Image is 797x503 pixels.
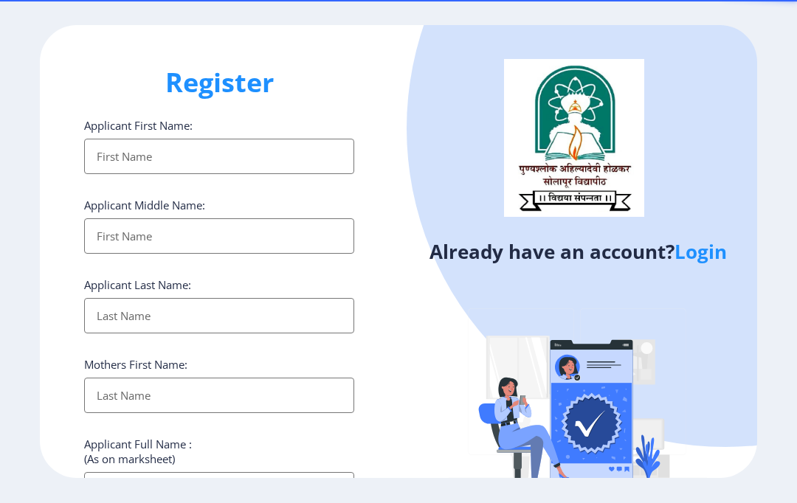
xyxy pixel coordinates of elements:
label: Applicant First Name: [84,118,193,133]
input: First Name [84,218,354,254]
label: Applicant Full Name : (As on marksheet) [84,437,192,466]
h1: Register [84,65,354,100]
label: Mothers First Name: [84,357,187,372]
label: Applicant Last Name: [84,277,191,292]
h4: Already have an account? [410,240,746,263]
label: Applicant Middle Name: [84,198,205,212]
img: logo [504,59,644,217]
input: Last Name [84,298,354,333]
input: Last Name [84,378,354,413]
input: First Name [84,139,354,174]
a: Login [674,238,727,265]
